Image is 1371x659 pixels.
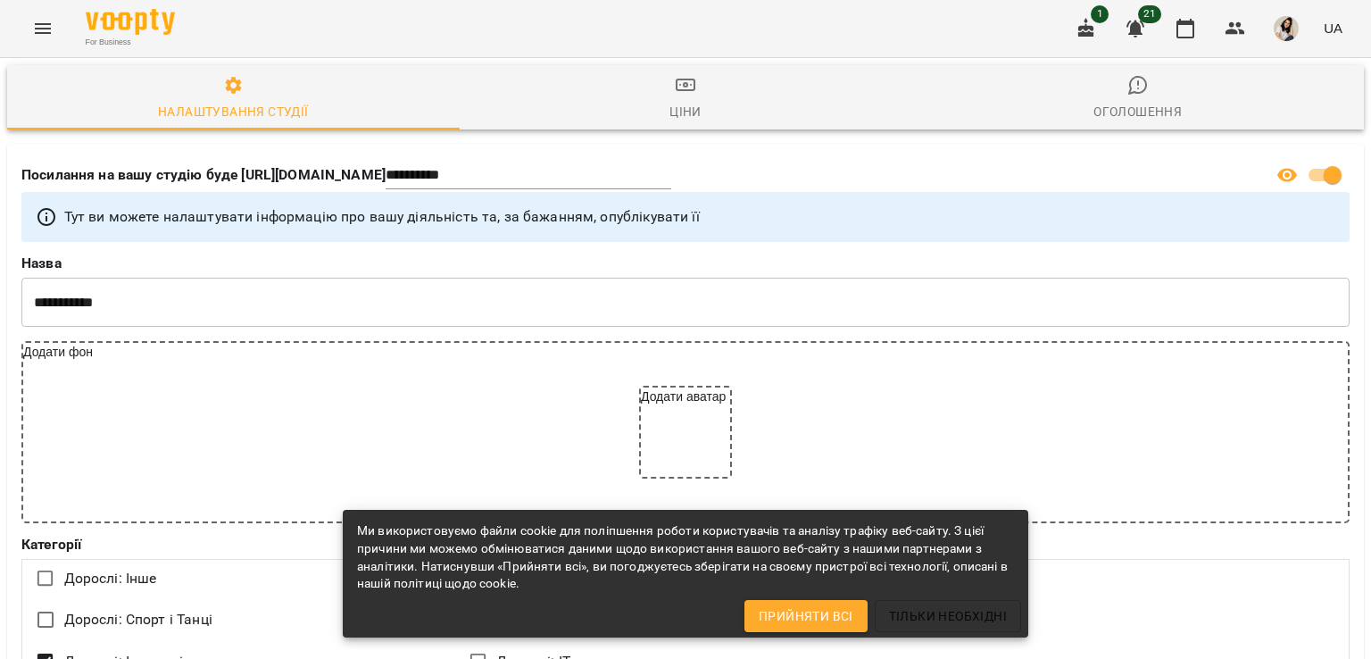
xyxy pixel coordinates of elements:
button: Прийняти всі [744,600,868,632]
button: Тільки необхідні [875,600,1021,632]
div: Додати аватар [641,388,730,477]
label: Категорії [21,538,1350,552]
span: For Business [86,37,175,48]
button: Menu [21,7,64,50]
div: Оголошення [1093,101,1182,122]
div: Ми використовуємо файли cookie для поліпшення роботи користувачів та аналізу трафіку веб-сайту. З... [357,515,1014,600]
span: Тільки необхідні [889,605,1007,627]
img: 73a143fceaa2059a5f66eb988b042312.jpg [1274,16,1299,41]
button: UA [1317,12,1350,45]
p: Тут ви можете налаштувати інформацію про вашу діяльність та, за бажанням, опублікувати її [64,206,700,228]
span: Дорослі: Інше [64,568,157,589]
label: Назва [21,256,1350,271]
div: Ціни [669,101,702,122]
p: Посилання на вашу студію буде [URL][DOMAIN_NAME] [21,164,386,186]
span: Прийняти всі [759,605,853,627]
span: 1 [1091,5,1109,23]
span: Дорослі: Спорт і Танці [64,609,212,630]
span: UA [1324,19,1342,38]
img: Voopty Logo [86,9,175,35]
span: 21 [1138,5,1161,23]
div: Налаштування студії [158,101,308,122]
